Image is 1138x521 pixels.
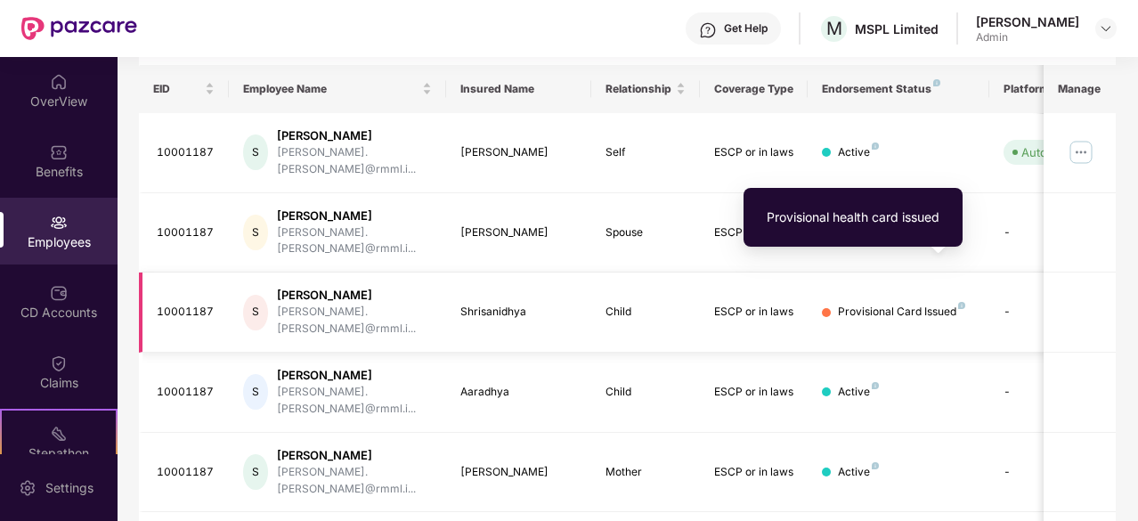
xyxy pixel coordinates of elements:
div: Active [838,464,879,481]
div: [PERSON_NAME].[PERSON_NAME]@rmml.i... [277,304,433,338]
div: Aaradhya [460,384,577,401]
div: [PERSON_NAME] [460,224,577,241]
span: Relationship [606,82,672,96]
img: svg+xml;base64,PHN2ZyBpZD0iSG9tZSIgeG1sbnM9Imh0dHA6Ly93d3cudzMub3JnLzIwMDAvc3ZnIiB3aWR0aD0iMjAiIG... [50,73,68,91]
div: Child [606,304,686,321]
div: Auto Verified [1021,143,1093,161]
span: Employee Name [243,82,419,96]
img: svg+xml;base64,PHN2ZyBpZD0iQ0RfQWNjb3VudHMiIGRhdGEtbmFtZT0iQ0QgQWNjb3VudHMiIHhtbG5zPSJodHRwOi8vd3... [50,284,68,302]
div: 10001187 [157,464,215,481]
div: [PERSON_NAME].[PERSON_NAME]@rmml.i... [277,224,433,258]
td: - [989,433,1116,513]
th: Employee Name [229,65,446,113]
div: S [243,374,267,410]
div: Endorsement Status [822,82,974,96]
img: svg+xml;base64,PHN2ZyBpZD0iRW1wbG95ZWVzIiB4bWxucz0iaHR0cDovL3d3dy53My5vcmcvMjAwMC9zdmciIHdpZHRoPS... [50,214,68,232]
div: 10001187 [157,384,215,401]
th: Insured Name [446,65,591,113]
div: ESCP or in laws [714,144,794,161]
div: [PERSON_NAME] [277,287,433,304]
div: [PERSON_NAME] [277,367,433,384]
th: EID [139,65,230,113]
div: [PERSON_NAME] [277,447,433,464]
div: Platform Status [1004,82,1101,96]
img: svg+xml;base64,PHN2ZyBpZD0iU2V0dGluZy0yMHgyMCIgeG1sbnM9Imh0dHA6Ly93d3cudzMub3JnLzIwMDAvc3ZnIiB3aW... [19,479,37,497]
div: [PERSON_NAME].[PERSON_NAME]@rmml.i... [277,384,433,418]
img: svg+xml;base64,PHN2ZyBpZD0iQ2xhaW0iIHhtbG5zPSJodHRwOi8vd3d3LnczLm9yZy8yMDAwL3N2ZyIgd2lkdGg9IjIwIi... [50,354,68,372]
div: MSPL Limited [855,20,939,37]
div: Spouse [606,224,686,241]
div: ESCP or in laws [714,224,794,241]
th: Coverage Type [700,65,809,113]
img: svg+xml;base64,PHN2ZyB4bWxucz0iaHR0cDovL3d3dy53My5vcmcvMjAwMC9zdmciIHdpZHRoPSI4IiBoZWlnaHQ9IjgiIH... [872,462,879,469]
div: Shrisanidhya [460,304,577,321]
td: - [989,273,1116,353]
div: Stepathon [2,444,116,462]
th: Relationship [591,65,700,113]
div: Provisional health card issued [767,208,939,227]
div: S [243,295,267,330]
th: Manage [1044,65,1116,113]
div: Get Help [724,21,768,36]
div: Child [606,384,686,401]
div: 10001187 [157,224,215,241]
div: [PERSON_NAME] [277,127,433,144]
img: svg+xml;base64,PHN2ZyB4bWxucz0iaHR0cDovL3d3dy53My5vcmcvMjAwMC9zdmciIHdpZHRoPSI4IiBoZWlnaHQ9IjgiIH... [933,79,940,86]
div: [PERSON_NAME] [460,464,577,481]
div: Settings [40,479,99,497]
div: [PERSON_NAME].[PERSON_NAME]@rmml.i... [277,144,433,178]
div: [PERSON_NAME] [277,208,433,224]
span: EID [153,82,202,96]
div: ESCP or in laws [714,384,794,401]
img: svg+xml;base64,PHN2ZyBpZD0iQmVuZWZpdHMiIHhtbG5zPSJodHRwOi8vd3d3LnczLm9yZy8yMDAwL3N2ZyIgd2lkdGg9Ij... [50,143,68,161]
div: Active [838,384,879,401]
div: ESCP or in laws [714,304,794,321]
div: [PERSON_NAME] [976,13,1079,30]
span: M [826,18,842,39]
img: svg+xml;base64,PHN2ZyBpZD0iRHJvcGRvd24tMzJ4MzIiIHhtbG5zPSJodHRwOi8vd3d3LnczLm9yZy8yMDAwL3N2ZyIgd2... [1099,21,1113,36]
div: Active [838,144,879,161]
div: ESCP or in laws [714,464,794,481]
div: [PERSON_NAME] [460,144,577,161]
img: svg+xml;base64,PHN2ZyB4bWxucz0iaHR0cDovL3d3dy53My5vcmcvMjAwMC9zdmciIHdpZHRoPSI4IiBoZWlnaHQ9IjgiIH... [872,382,879,389]
div: 10001187 [157,144,215,161]
img: New Pazcare Logo [21,17,137,40]
div: 10001187 [157,304,215,321]
div: S [243,134,267,170]
div: Provisional Card Issued [838,304,965,321]
img: manageButton [1067,138,1095,167]
img: svg+xml;base64,PHN2ZyBpZD0iSGVscC0zMngzMiIgeG1sbnM9Imh0dHA6Ly93d3cudzMub3JnLzIwMDAvc3ZnIiB3aWR0aD... [699,21,717,39]
img: svg+xml;base64,PHN2ZyB4bWxucz0iaHR0cDovL3d3dy53My5vcmcvMjAwMC9zdmciIHdpZHRoPSIyMSIgaGVpZ2h0PSIyMC... [50,425,68,443]
img: svg+xml;base64,PHN2ZyB4bWxucz0iaHR0cDovL3d3dy53My5vcmcvMjAwMC9zdmciIHdpZHRoPSI4IiBoZWlnaHQ9IjgiIH... [958,302,965,309]
td: - [989,193,1116,273]
div: S [243,215,267,250]
div: Mother [606,464,686,481]
div: Admin [976,30,1079,45]
div: S [243,454,267,490]
img: svg+xml;base64,PHN2ZyB4bWxucz0iaHR0cDovL3d3dy53My5vcmcvMjAwMC9zdmciIHdpZHRoPSI4IiBoZWlnaHQ9IjgiIH... [872,142,879,150]
div: Self [606,144,686,161]
div: [PERSON_NAME].[PERSON_NAME]@rmml.i... [277,464,433,498]
td: - [989,353,1116,433]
